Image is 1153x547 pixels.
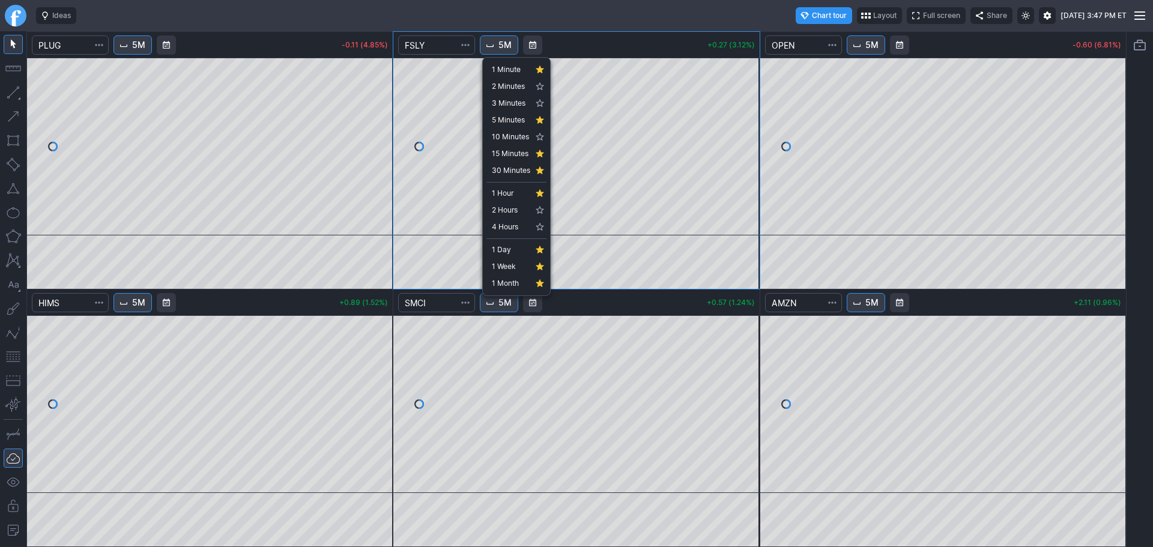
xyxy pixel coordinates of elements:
[492,148,530,160] span: 15 Minutes
[492,80,530,92] span: 2 Minutes
[492,114,530,126] span: 5 Minutes
[492,277,530,289] span: 1 Month
[492,261,530,273] span: 1 Week
[492,221,530,233] span: 4 Hours
[492,187,530,199] span: 1 Hour
[492,165,530,177] span: 30 Minutes
[492,97,530,109] span: 3 Minutes
[492,131,530,143] span: 10 Minutes
[492,244,530,256] span: 1 Day
[492,64,530,76] span: 1 Minute
[492,204,530,216] span: 2 Hours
